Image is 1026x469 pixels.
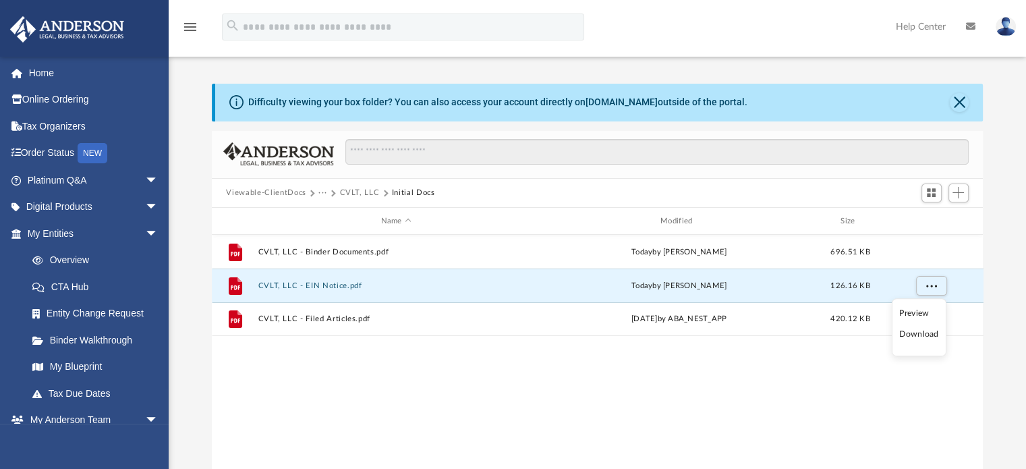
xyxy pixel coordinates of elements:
[540,246,817,258] div: by [PERSON_NAME]
[226,187,306,199] button: Viewable-ClientDocs
[78,143,107,163] div: NEW
[257,215,534,227] div: Name
[392,187,435,199] button: Initial Docs
[6,16,128,43] img: Anderson Advisors Platinum Portal
[217,215,251,227] div: id
[899,327,938,341] li: Download
[19,327,179,354] a: Binder Walkthrough
[9,220,179,247] a: My Entitiesarrow_drop_down
[9,167,179,194] a: Platinum Q&Aarrow_drop_down
[892,298,946,356] ul: More options
[915,276,946,296] button: More options
[948,184,969,202] button: Add
[631,248,652,256] span: today
[145,407,172,435] span: arrow_drop_down
[830,248,870,256] span: 696.51 KB
[19,380,179,407] a: Tax Due Dates
[921,184,942,202] button: Switch to Grid View
[225,18,240,33] i: search
[9,407,172,434] a: My Anderson Teamarrow_drop_down
[830,282,870,289] span: 126.16 KB
[996,17,1016,36] img: User Pic
[586,96,658,107] a: [DOMAIN_NAME]
[823,215,877,227] div: Size
[145,194,172,221] span: arrow_drop_down
[540,215,818,227] div: Modified
[9,86,179,113] a: Online Ordering
[258,315,534,324] button: CVLT, LLC - Filed Articles.pdf
[248,95,747,109] div: Difficulty viewing your box folder? You can also access your account directly on outside of the p...
[145,220,172,248] span: arrow_drop_down
[19,247,179,274] a: Overview
[9,194,179,221] a: Digital Productsarrow_drop_down
[9,113,179,140] a: Tax Organizers
[883,215,977,227] div: id
[9,140,179,167] a: Order StatusNEW
[258,248,534,256] button: CVLT, LLC - Binder Documents.pdf
[830,316,870,323] span: 420.12 KB
[950,93,969,112] button: Close
[540,314,817,326] div: [DATE] by ABA_NEST_APP
[145,167,172,194] span: arrow_drop_down
[19,273,179,300] a: CTA Hub
[182,26,198,35] a: menu
[345,139,968,165] input: Search files and folders
[631,282,652,289] span: today
[339,187,379,199] button: CVLT, LLC
[318,187,327,199] button: ···
[9,59,179,86] a: Home
[19,354,172,381] a: My Blueprint
[540,280,817,292] div: by [PERSON_NAME]
[19,300,179,327] a: Entity Change Request
[258,281,534,290] button: CVLT, LLC - EIN Notice.pdf
[182,19,198,35] i: menu
[899,306,938,321] li: Preview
